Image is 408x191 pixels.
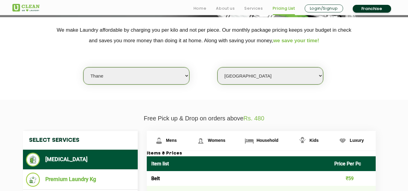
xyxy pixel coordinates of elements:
[147,171,330,186] td: Belt
[350,138,364,143] span: Luxury
[243,115,264,122] span: Rs. 480
[310,138,319,143] span: Kids
[208,138,225,143] span: Womens
[273,38,319,43] span: we save your time!
[23,131,138,150] h4: Select Services
[147,151,376,156] h3: Items & Prices
[273,5,295,12] a: Pricing List
[353,5,391,13] a: Franchise
[147,156,330,171] th: Item list
[154,135,164,146] img: Mens
[305,5,343,12] a: Login/Signup
[337,135,348,146] img: Luxury
[26,173,40,187] img: Premium Laundry Kg
[195,135,206,146] img: Womens
[194,5,207,12] a: Home
[330,171,376,186] td: ₹59
[244,5,263,12] a: Services
[12,115,396,122] p: Free Pick up & Drop on orders above
[297,135,308,146] img: Kids
[216,5,235,12] a: About us
[26,153,135,167] li: [MEDICAL_DATA]
[12,25,396,46] p: We make Laundry affordable by charging you per kilo and not per piece. Our monthly package pricin...
[256,138,278,143] span: Household
[166,138,177,143] span: Mens
[330,156,376,171] th: Price Per Pc
[244,135,255,146] img: Household
[26,153,40,167] img: Dry Cleaning
[12,4,40,11] img: UClean Laundry and Dry Cleaning
[26,173,135,187] li: Premium Laundry Kg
